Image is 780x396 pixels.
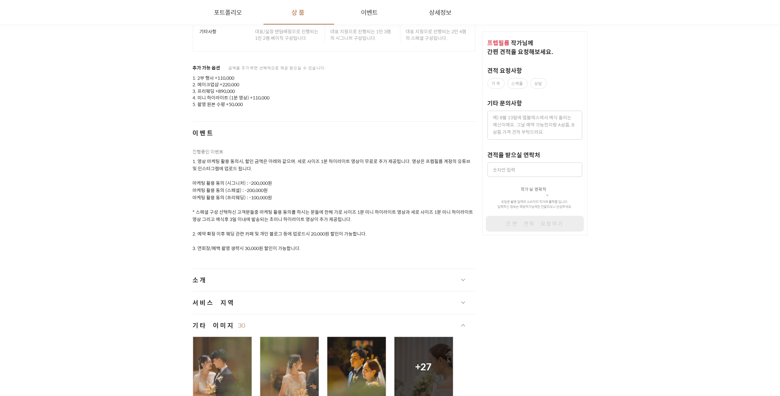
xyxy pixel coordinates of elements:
[521,186,546,192] span: 작가님 연락처
[193,275,208,285] span: 소개
[193,314,476,337] button: 기타 이미지30
[488,150,541,159] label: 견적을 받으실 연락처
[406,26,469,43] div: 대표 지정으로 진행되는 2인 4캠의 스페셜 구성입니다.
[488,78,505,89] label: 가격
[415,360,432,373] div: + 27
[193,321,235,330] span: 기타 이미지
[193,269,476,291] button: 소개
[2,209,43,225] a: 홈
[488,38,510,47] span: 프렙필름
[43,209,85,225] a: 대화
[193,292,476,314] button: 서비스 지역
[488,38,554,56] span: 작가 님께 간편 견적을 요청해보세요.
[200,26,250,36] div: 기타사항
[488,199,582,209] p: 프딩은 촬영 업체와 소비자의 직거래 플랫폼 입니다. 입력하신 정보는 해당 작가 님께만 전달되오니 안심하세요.
[521,177,549,197] button: 작가님 연락처
[193,298,235,307] span: 서비스 지역
[193,148,224,155] span: 진행중인 이벤트
[530,78,547,89] label: 상담
[193,75,476,108] p: 1. 2부 행사 +110,000 2. 메이크업샵 +220,000 3. 프리웨딩 +890,000 4. 미니 하이라이트 (1분 영상) +110,000 5. 촬영 원본 수령 +50...
[193,158,476,252] p: 1. 영상 마케팅 활용 동의시, 할인 금액은 아래와 같으며. 세로 사이즈 1분 하이라이트 영상이 무료로 추가 제공됩니다. 영상은 프렙필름 계정의 유튜브 및 인스타그램에 업로드...
[21,219,25,224] span: 홈
[60,219,68,224] span: 대화
[488,99,522,107] label: 기타 문의사항
[488,162,582,177] input: 숫자만 입력
[85,209,126,225] a: 설정
[488,66,522,75] label: 견적 요청사항
[102,219,110,224] span: 설정
[238,320,245,330] span: 30
[486,216,584,232] button: 간편 견적 요청하기
[193,65,220,71] span: 추가 가능 옵션
[255,26,319,43] div: 대표/실장 랜덤배정으로 진행되는 1인 2캠 베이직 구성입니다.
[193,128,476,137] span: 이벤트
[229,65,329,71] span: 금액을 추가하면 선택적으로 제공 받으실 수 있습니다.
[507,78,528,89] label: 스케줄
[330,26,394,43] div: 대표 지정으로 진행되는 1인 3캠의 시그니처 구성입니다.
